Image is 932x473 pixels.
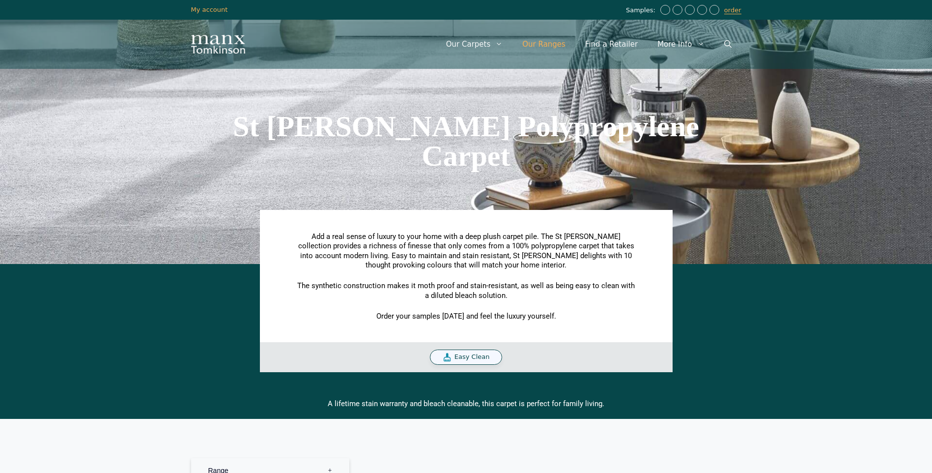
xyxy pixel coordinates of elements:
[714,30,741,59] a: Open Search Bar
[575,30,648,59] a: Find a Retailer
[512,30,575,59] a: Our Ranges
[191,112,741,171] h1: St [PERSON_NAME] Polypropylene Carpet
[297,399,635,409] div: A lifetime stain warranty and bleach cleanable, this carpet is perfect for family living.
[454,353,490,361] span: Easy Clean
[297,281,636,300] p: The synthetic construction makes it moth proof and stain-resistant, as well as being easy to clea...
[626,6,658,15] span: Samples:
[436,30,513,59] a: Our Carpets
[297,312,636,322] p: Order your samples [DATE] and feel the luxury yourself.
[191,6,228,13] a: My account
[648,30,714,59] a: More Info
[297,232,636,270] p: Add a real sense of luxury to your home with a deep plush carpet pile. The St [PERSON_NAME] colle...
[191,35,245,54] img: Manx Tomkinson
[436,30,741,59] nav: Primary
[724,6,741,14] a: order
